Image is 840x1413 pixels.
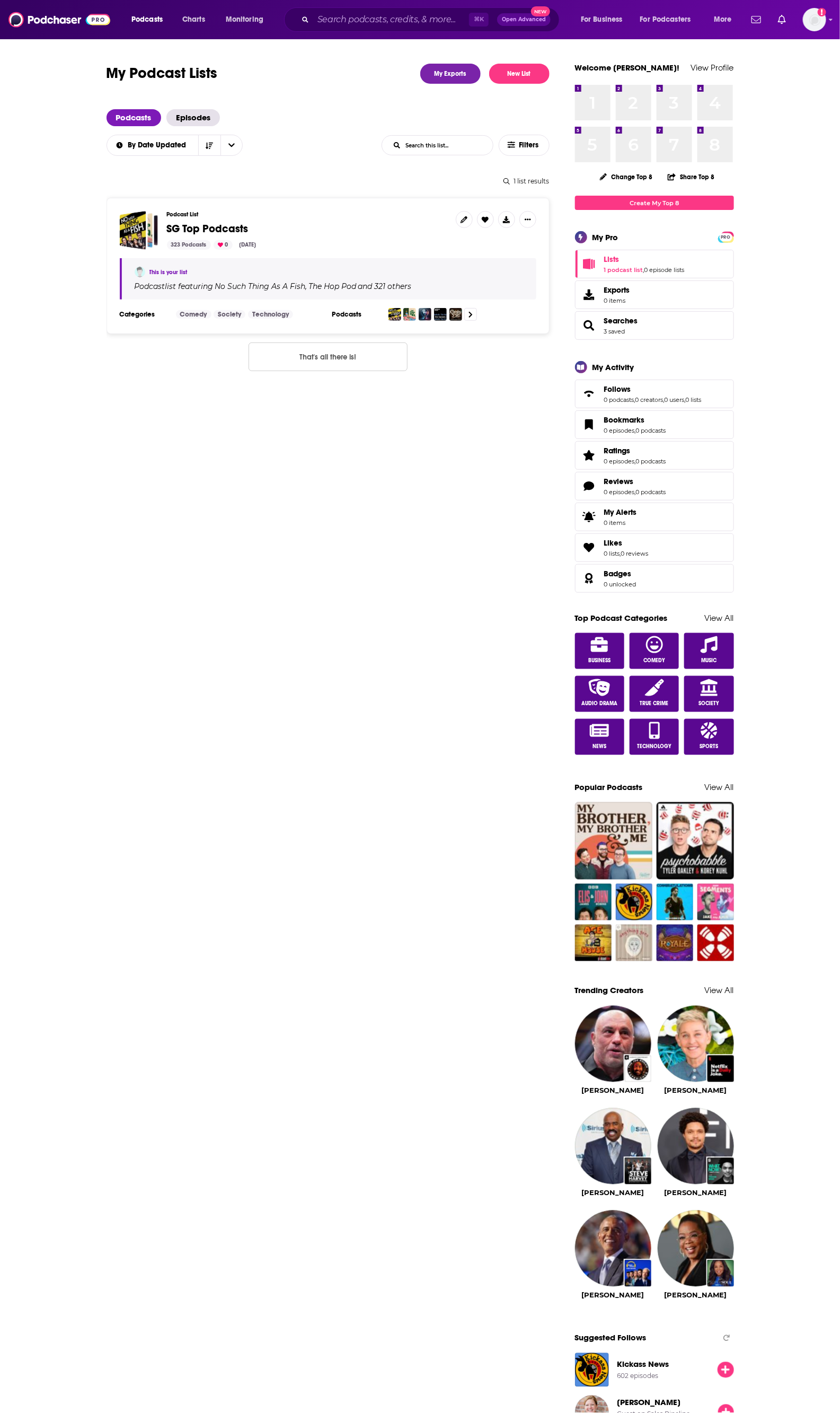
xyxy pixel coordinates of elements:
a: The Joe Rogan Experience [625,1056,651,1082]
span: By Date Updated [128,142,190,149]
a: Bookmarks [579,417,600,432]
button: open menu [633,11,706,28]
a: Follows [579,387,600,401]
button: Follow [718,1362,733,1378]
a: Reviews [579,479,600,494]
a: Likes [579,540,600,555]
span: Charts [182,12,205,27]
button: Nothing here. [249,343,408,371]
img: Kickass News [575,1353,609,1387]
h2: Choose List sort [107,135,243,156]
img: Trevor Noah [658,1108,734,1184]
a: Follows [604,384,702,394]
span: Exports [604,285,630,295]
input: Search podcasts, credits, & more... [313,11,469,28]
img: 1 Year Daily Audio Bible [697,925,734,961]
div: My Pro [593,232,618,242]
button: open menu [124,11,176,28]
img: Ian Tang [135,267,145,277]
a: 1 podcast list [604,266,643,274]
a: 0 unlocked [604,581,636,588]
button: open menu [573,11,636,28]
div: My Activity [593,362,634,372]
span: Reviews [575,472,734,501]
a: SG Top Podcasts [120,211,158,250]
span: , [643,266,644,274]
a: 0 episodes [604,458,635,465]
span: 0 items [604,297,630,304]
a: 0 episodes [604,488,635,496]
span: Monitoring [226,12,263,27]
span: Reviews [604,477,634,486]
a: Technology [630,719,679,755]
div: 602 episodes [617,1372,659,1380]
a: Badges [604,569,636,578]
img: Ace On The House [575,925,612,961]
a: Ratings [579,448,600,463]
span: For Business [581,12,623,27]
a: Create My Top 8 [575,196,734,210]
h4: The Hop Pod [309,282,357,291]
img: Ellen DeGeneres [658,1006,734,1082]
a: Show notifications dropdown [774,11,790,29]
a: Trending Creators [575,986,644,996]
div: 0 [214,240,233,250]
span: Follows [604,384,631,394]
button: Show More Button [519,211,536,228]
img: Netflix Is A Daily Joke [708,1056,734,1082]
a: News [575,719,625,755]
a: View All [705,613,734,623]
img: The Hop Pod [403,308,416,321]
img: Podchaser - Follow, Share and Rate Podcasts [8,10,110,30]
h3: Categories [120,310,167,319]
span: [PERSON_NAME] [617,1398,681,1408]
span: Bookmarks [604,415,645,425]
span: Searches [575,311,734,340]
a: Charts [175,11,211,28]
span: , [620,550,621,557]
img: Steve Harvey [575,1108,651,1184]
img: Barack Obama [575,1210,651,1287]
span: Music [701,657,717,664]
button: open menu [218,11,277,28]
span: Lists [604,254,620,264]
a: The Adventure Zone [657,925,693,961]
a: 0 creators [635,396,664,403]
span: Searches [604,316,638,326]
span: Open Advanced [502,17,546,22]
img: My Brother, My Brother And Me [575,802,652,880]
button: Share Top 8 [667,166,715,187]
a: What Now? with Trevor Noah [708,1158,734,1184]
a: Music [684,633,734,669]
span: Business [588,657,611,664]
a: 0 reviews [621,550,649,557]
a: The Steve Harvey Morning Show [625,1158,651,1184]
span: , [685,396,686,403]
button: Show profile menu [803,8,826,31]
a: 0 podcasts [604,396,634,403]
div: Search podcasts, credits, & more... [294,7,570,32]
a: Bookmarks [604,415,666,425]
a: SG Top Podcasts [167,223,249,235]
a: Business [575,633,625,669]
span: Likes [604,538,623,548]
img: Psychobabble with Tyler Oakley & Korey Kuhl [657,802,734,880]
div: 1 list results [107,177,550,185]
a: Welcome [PERSON_NAME]! [575,63,680,73]
a: 3 saved [604,328,625,335]
a: Society [214,310,245,319]
a: Oprah Winfrey [665,1291,727,1300]
div: Podcast list featuring [135,282,524,291]
a: Ashley Welch [617,1398,681,1407]
span: Comedy [643,657,665,664]
a: Oprah's Super Soul [708,1260,734,1287]
img: No Such Thing As A Fish [388,308,401,321]
a: Audio Drama [575,676,625,712]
